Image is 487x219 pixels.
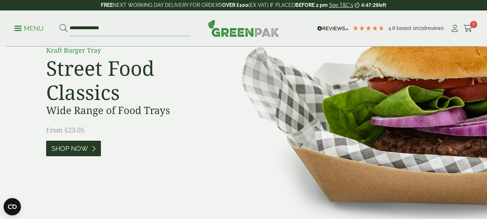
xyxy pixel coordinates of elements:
[361,2,378,8] span: 4:47:29
[450,25,459,32] i: My Account
[317,26,349,31] img: REVIEWS.io
[52,145,88,153] span: Shop Now
[426,25,444,31] span: reviews
[46,104,208,117] h3: Wide Range of Food Trays
[464,23,473,34] a: 0
[388,25,397,31] span: 4.8
[46,56,208,104] h2: Street Food Classics
[419,25,426,31] span: 216
[378,2,386,8] span: left
[397,25,419,31] span: Based on
[295,2,328,8] strong: BEFORE 2 pm
[14,24,44,31] a: Menu
[14,24,44,33] p: Menu
[46,126,84,134] span: From £23.05
[101,2,113,8] strong: FREE
[470,21,477,28] span: 0
[46,141,101,156] a: Shop Now
[208,19,279,37] img: GreenPak Supplies
[329,2,353,8] a: See T&C's
[464,25,473,32] i: Cart
[222,2,248,8] strong: OVER £100
[46,45,208,55] p: Kraft Burger Tray
[352,25,385,31] div: 4.79 Stars
[4,198,21,215] button: Open CMP widget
